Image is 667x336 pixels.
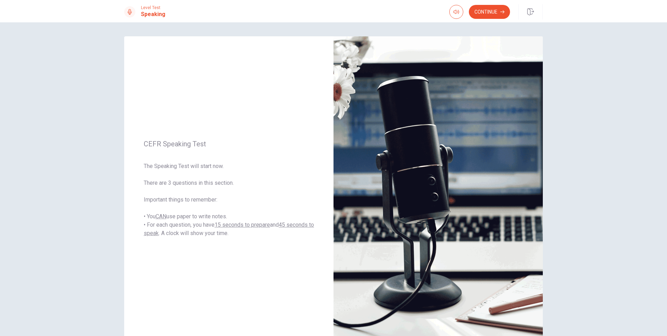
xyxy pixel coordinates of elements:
[469,5,510,19] button: Continue
[141,5,165,10] span: Level Test
[215,221,270,228] u: 15 seconds to prepare
[156,213,166,220] u: CAN
[141,10,165,19] h1: Speaking
[144,140,314,148] span: CEFR Speaking Test
[144,162,314,238] span: The Speaking Test will start now. There are 3 questions in this section. Important things to reme...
